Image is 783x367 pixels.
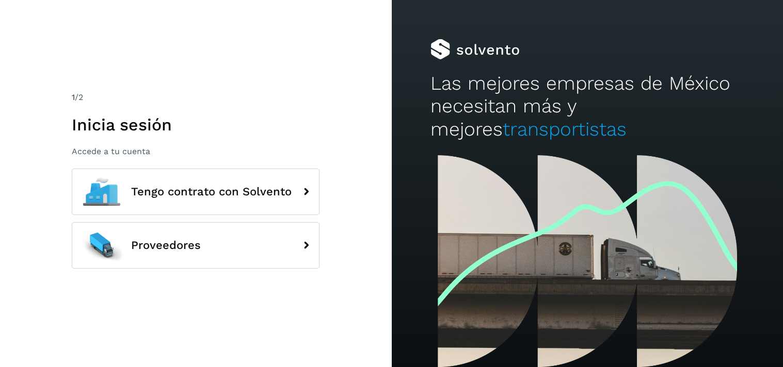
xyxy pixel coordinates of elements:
[131,239,201,252] span: Proveedores
[503,118,627,140] span: transportistas
[131,186,292,198] span: Tengo contrato con Solvento
[72,92,75,102] span: 1
[72,91,319,104] div: /2
[72,222,319,269] button: Proveedores
[72,146,319,156] p: Accede a tu cuenta
[72,115,319,135] h1: Inicia sesión
[72,169,319,215] button: Tengo contrato con Solvento
[430,72,744,141] h2: Las mejores empresas de México necesitan más y mejores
